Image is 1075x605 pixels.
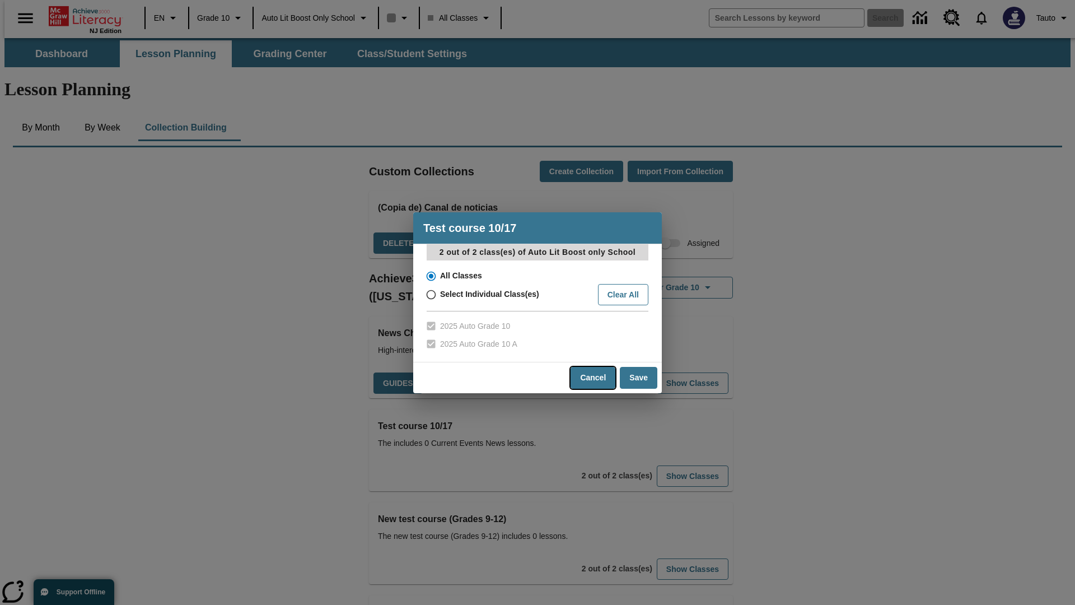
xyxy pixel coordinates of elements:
[427,244,648,260] p: 2 out of 2 class(es) of Auto Lit Boost only School
[440,270,482,282] span: All Classes
[571,367,615,389] button: Cancel
[440,320,510,332] span: 2025 Auto Grade 10
[620,367,657,389] button: Save
[440,338,517,350] span: 2025 Auto Grade 10 A
[598,284,648,306] button: Clear All
[413,212,662,244] h4: Test course 10/17
[440,288,539,300] span: Select Individual Class(es)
